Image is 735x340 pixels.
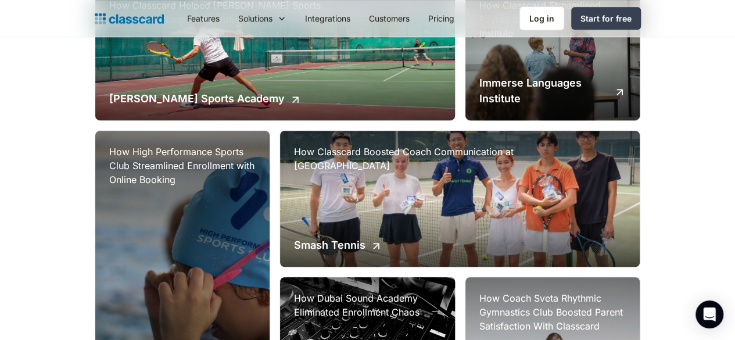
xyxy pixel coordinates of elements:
div: Open Intercom Messenger [695,300,723,328]
h3: How High Performance Sports Club Streamlined Enrollment with Online Booking [109,145,256,187]
div: Start for free [580,12,632,24]
a: home [95,10,164,27]
a: Features [178,5,229,31]
a: Customers [360,5,419,31]
h3: How Classcard Boosted Coach Communication at [GEOGRAPHIC_DATA] [294,145,526,173]
h2: [PERSON_NAME] Sports Academy [109,91,285,106]
div: Solutions [229,5,296,31]
a: Start for free [571,7,641,30]
h3: How Dubai Sound Academy Eliminated Enrollment Chaos [294,291,441,319]
h3: How Coach Sveta Rhythmic Gymnastics Club Boosted Parent Satisfaction With Classcard [479,291,626,333]
h2: Immerse Languages Institute [479,75,609,106]
div: Log in [529,12,554,24]
a: Pricing [419,5,464,31]
h2: Smash Tennis [294,237,365,253]
a: Integrations [296,5,360,31]
div: Solutions [238,12,273,24]
a: How Classcard Boosted Coach Communication at [GEOGRAPHIC_DATA]Smash Tennis [280,131,640,267]
a: Log in [519,6,564,30]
